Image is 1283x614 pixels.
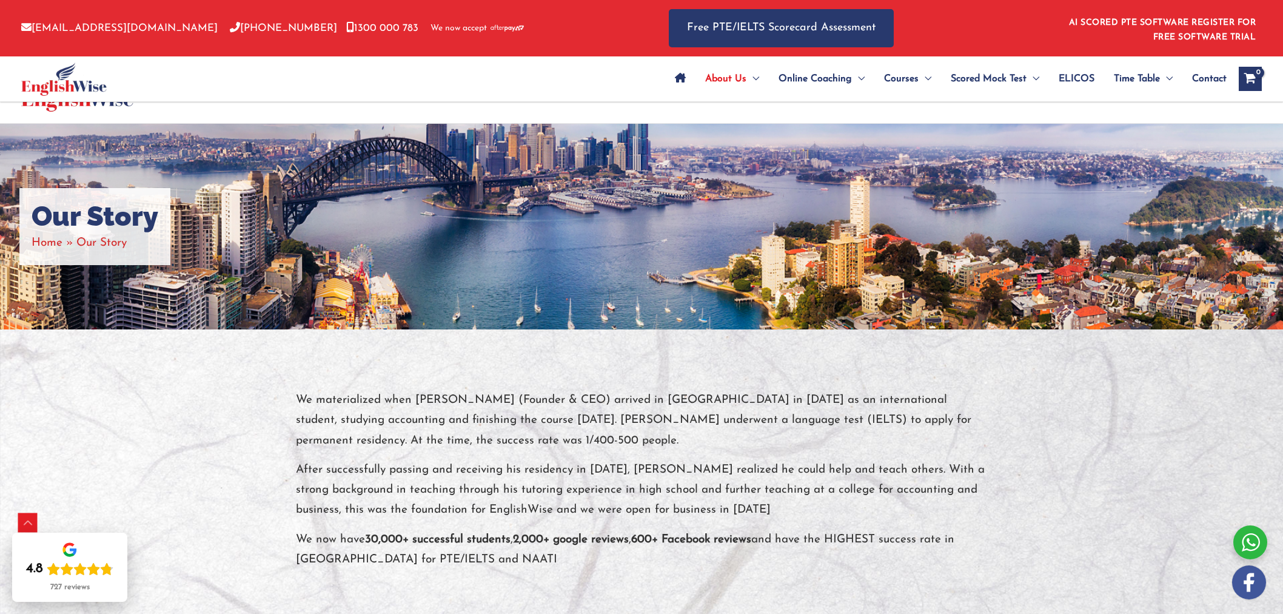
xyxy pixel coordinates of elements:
a: CoursesMenu Toggle [874,58,941,100]
span: Menu Toggle [1160,58,1173,100]
a: View Shopping Cart, empty [1239,67,1262,91]
span: Courses [884,58,919,100]
a: Scored Mock TestMenu Toggle [941,58,1049,100]
span: Menu Toggle [1027,58,1039,100]
a: Home [32,237,62,249]
a: Contact [1182,58,1227,100]
aside: Header Widget 1 [1062,8,1262,48]
a: Online CoachingMenu Toggle [769,58,874,100]
p: We now have , , and have the HIGHEST success rate in [GEOGRAPHIC_DATA] for PTE/IELTS and NAATI [296,530,987,570]
nav: Breadcrumbs [32,233,158,253]
strong: 2,000+ google reviews [513,534,629,545]
span: Menu Toggle [852,58,865,100]
a: 1300 000 783 [346,23,418,33]
span: Contact [1192,58,1227,100]
div: 4.8 [26,561,43,578]
div: 727 reviews [50,582,90,592]
div: Rating: 4.8 out of 5 [26,561,113,578]
img: white-facebook.png [1232,565,1266,599]
a: [EMAIL_ADDRESS][DOMAIN_NAME] [21,23,218,33]
span: ELICOS [1059,58,1094,100]
a: AI SCORED PTE SOFTWARE REGISTER FOR FREE SOFTWARE TRIAL [1069,18,1256,42]
span: Scored Mock Test [951,58,1027,100]
span: We now accept [430,22,487,35]
span: About Us [705,58,746,100]
strong: 30,000+ successful students [365,534,511,545]
a: Free PTE/IELTS Scorecard Assessment [669,9,894,47]
a: ELICOS [1049,58,1104,100]
h1: Our Story [32,200,158,233]
span: Menu Toggle [746,58,759,100]
a: [PHONE_NUMBER] [230,23,337,33]
img: Afterpay-Logo [491,25,524,32]
span: Menu Toggle [919,58,931,100]
a: About UsMenu Toggle [695,58,769,100]
span: Our Story [76,237,127,249]
span: Time Table [1114,58,1160,100]
nav: Site Navigation: Main Menu [665,58,1227,100]
img: cropped-ew-logo [21,62,107,96]
p: We materialized when [PERSON_NAME] (Founder & CEO) arrived in [GEOGRAPHIC_DATA] in [DATE] as an i... [296,390,987,451]
a: Time TableMenu Toggle [1104,58,1182,100]
p: After successfully passing and receiving his residency in [DATE], [PERSON_NAME] realized he could... [296,460,987,521]
strong: 600+ Facebook reviews [631,534,751,545]
span: Online Coaching [779,58,852,100]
